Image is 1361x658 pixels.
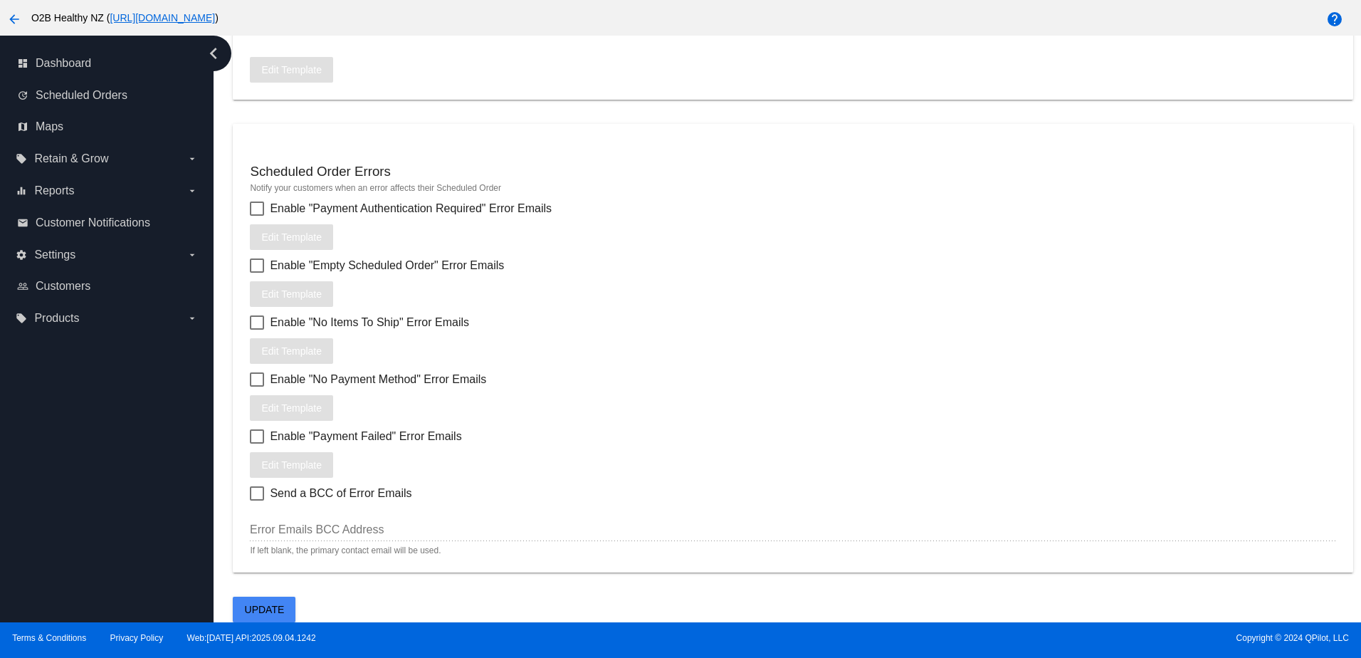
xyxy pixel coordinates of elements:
a: [URL][DOMAIN_NAME] [110,12,215,23]
span: O2B Healthy NZ ( ) [31,12,219,23]
span: Enable "No Items To Ship" Error Emails [270,314,469,331]
button: Edit Template [250,452,333,478]
span: Retain & Grow [34,152,108,165]
a: Web:[DATE] API:2025.09.04.1242 [187,633,316,643]
i: chevron_left [202,42,225,65]
a: email Customer Notifications [17,211,198,234]
i: arrow_drop_down [186,153,198,164]
span: Copyright © 2024 QPilot, LLC [693,633,1349,643]
span: Edit Template [261,64,322,75]
span: Settings [34,249,75,261]
i: local_offer [16,153,27,164]
button: Edit Template [250,281,333,307]
mat-hint: If left blank, the primary contact email will be used. [250,546,441,556]
span: Products [34,312,79,325]
span: Dashboard [36,57,91,70]
span: Enable "Payment Authentication Required" Error Emails [270,200,552,217]
span: Edit Template [261,231,322,243]
mat-hint: Notify your customers when an error affects their Scheduled Order [250,183,1335,193]
span: Enable "Payment Failed" Error Emails [270,428,461,445]
i: arrow_drop_down [186,249,198,261]
span: Customers [36,280,90,293]
a: Privacy Policy [110,633,164,643]
i: map [17,121,28,132]
i: update [17,90,28,101]
span: Edit Template [261,402,322,414]
i: dashboard [17,58,28,69]
span: Edit Template [261,288,322,300]
span: Update [245,604,285,615]
span: Enable "Empty Scheduled Order" Error Emails [270,257,504,274]
i: equalizer [16,185,27,197]
i: settings [16,249,27,261]
span: Send a BCC of Error Emails [270,485,411,502]
button: Edit Template [250,338,333,364]
span: Customer Notifications [36,216,150,229]
a: Terms & Conditions [12,633,86,643]
mat-icon: arrow_back [6,11,23,28]
button: Edit Template [250,395,333,421]
span: Maps [36,120,63,133]
button: Edit Template [250,224,333,250]
button: Edit Template [250,57,333,83]
span: Edit Template [261,459,322,471]
span: Edit Template [261,345,322,357]
a: dashboard Dashboard [17,52,198,75]
i: email [17,217,28,229]
a: update Scheduled Orders [17,84,198,107]
i: people_outline [17,281,28,292]
span: Scheduled Orders [36,89,127,102]
a: people_outline Customers [17,275,198,298]
a: map Maps [17,115,198,138]
input: Error Emails BCC Address [250,523,1335,536]
i: arrow_drop_down [186,185,198,197]
i: arrow_drop_down [186,313,198,324]
mat-icon: help [1326,11,1343,28]
span: Reports [34,184,74,197]
h3: Scheduled Order Errors [250,164,391,179]
button: Update [233,597,295,622]
i: local_offer [16,313,27,324]
span: Enable "No Payment Method" Error Emails [270,371,486,388]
